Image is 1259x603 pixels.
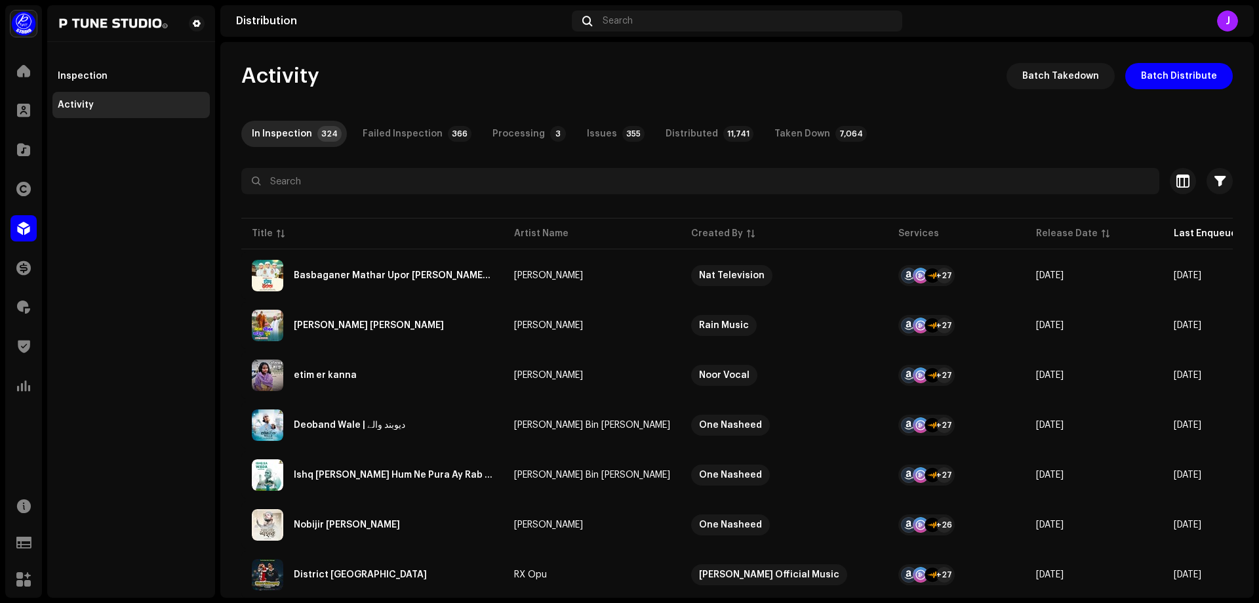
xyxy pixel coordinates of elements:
[294,470,493,480] div: Ishq Ka Wada Hum Ne Pura Ay Rab e Ghaffar Kia
[699,415,762,436] div: One Nasheed
[514,271,670,280] span: Adib Hossain
[1174,227,1243,240] div: Last Enqueued
[936,318,952,333] div: +27
[1022,63,1099,89] span: Batch Takedown
[1036,421,1064,430] span: Oct 7, 2025
[294,421,405,430] div: Deoband Wale | دیوبند والے
[363,121,443,147] div: Failed Inspection
[252,360,283,391] img: 3b282bb5-4cc8-46ec-a2f0-f03dd92729a0
[936,517,952,533] div: +26
[691,415,877,436] span: One Nasheed
[1036,470,1064,480] span: Oct 7, 2025
[550,126,566,142] p-badge: 3
[294,371,357,380] div: etim er kanna
[691,465,877,486] span: One Nasheed
[1036,227,1098,240] div: Release Date
[294,321,444,330] div: Sara Jibon Chaila Ghush
[691,227,743,240] div: Created By
[1174,421,1201,430] span: Oct 7, 2025
[52,92,210,118] re-m-nav-item: Activity
[691,265,877,286] span: Nat Television
[1036,321,1064,330] span: Oct 8, 2025
[723,126,753,142] p-badge: 11,741
[514,470,670,480] span: Mushfiq Bin Jamal
[691,315,877,336] span: Rain Music
[936,567,952,583] div: +27
[58,71,108,81] div: Inspection
[774,121,830,147] div: Taken Down
[10,10,37,37] img: a1dd4b00-069a-4dd5-89ed-38fbdf7e908f
[58,100,94,110] div: Activity
[699,514,762,535] div: One Nasheed
[1174,321,1201,330] span: Oct 8, 2025
[514,421,670,430] div: [PERSON_NAME] Bin [PERSON_NAME]
[252,227,273,240] div: Title
[1217,10,1238,31] div: J
[1036,520,1064,530] span: Oct 7, 2025
[1174,271,1201,280] span: Oct 8, 2025
[1036,570,1064,579] span: Oct 7, 2025
[252,559,283,591] img: 7882553e-cfda-411a-aeee-9f1f3236ff67
[699,465,762,486] div: One Nasheed
[514,321,583,330] div: [PERSON_NAME]
[252,260,283,291] img: 5420ad5a-5011-4cc9-a1ab-9c995c07cc7f
[691,514,877,535] span: One Nasheed
[514,570,547,579] div: RX Opu
[936,268,952,283] div: +27
[317,126,342,142] p-badge: 324
[252,121,312,147] div: In Inspection
[603,16,633,26] span: Search
[252,509,283,541] img: b78da190-b98f-4926-8532-46318a7f29cc
[514,570,670,579] span: RX Opu
[492,121,545,147] div: Processing
[514,520,583,530] div: [PERSON_NAME]
[1125,63,1233,89] button: Batch Distribute
[936,417,952,433] div: +27
[52,63,210,89] re-m-nav-item: Inspection
[699,365,749,386] div: Noor Vocal
[252,310,283,341] img: 5bed2042-fb1b-4112-9237-eb88883d84d6
[448,126,471,142] p-badge: 366
[1036,271,1064,280] span: Oct 8, 2025
[514,470,670,480] div: [PERSON_NAME] Bin [PERSON_NAME]
[236,16,567,26] div: Distribution
[294,520,400,530] div: Nobijir Nam Dhoriya
[294,271,493,280] div: Basbaganer Mathar Upor Chad Utheche Oi
[514,271,583,280] div: [PERSON_NAME]
[58,16,168,31] img: 014156fc-5ea7-42a8-85d9-84b6ed52d0f4
[691,564,877,585] span: Himel Official Music
[699,564,839,585] div: [PERSON_NAME] Official Music
[936,467,952,483] div: +27
[622,126,645,142] p-badge: 355
[699,315,749,336] div: Rain Music
[1141,63,1217,89] span: Batch Distribute
[936,367,952,383] div: +27
[1174,470,1201,480] span: Oct 7, 2025
[1007,63,1115,89] button: Batch Takedown
[587,121,617,147] div: Issues
[699,265,765,286] div: Nat Television
[514,421,670,430] span: Mushfiq Bin Jamal
[514,321,670,330] span: Baul Shahabul
[1174,570,1201,579] span: Oct 7, 2025
[666,121,718,147] div: Distributed
[835,126,867,142] p-badge: 7,064
[1174,520,1201,530] span: Oct 7, 2025
[294,570,427,579] div: District Kishoreganj
[514,371,583,380] div: [PERSON_NAME]
[1174,371,1201,380] span: Oct 8, 2025
[514,520,670,530] span: Lukman Hakim Labib
[252,459,283,491] img: de6754c3-5845-4488-8127-45f8f5972b89
[241,168,1159,194] input: Search
[241,63,319,89] span: Activity
[691,365,877,386] span: Noor Vocal
[514,371,670,380] span: orina safa khan
[1036,371,1064,380] span: Oct 8, 2025
[252,409,283,441] img: c0041143-7da8-4fcd-ab50-dbaa1f15e12f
